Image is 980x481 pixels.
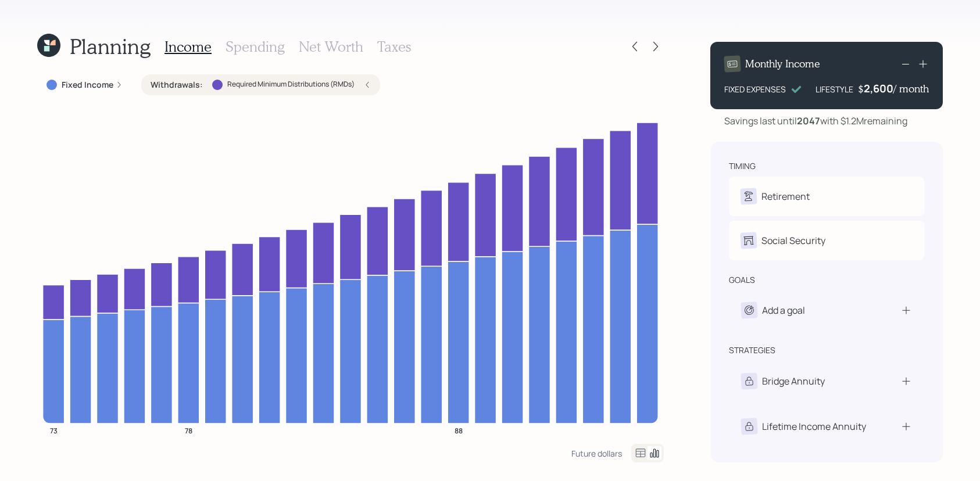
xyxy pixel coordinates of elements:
[226,38,285,55] h3: Spending
[729,274,755,286] div: goals
[70,34,151,59] h1: Planning
[816,83,853,95] div: LIFESTYLE
[455,425,463,435] tspan: 88
[761,189,810,203] div: Retirement
[745,58,820,70] h4: Monthly Income
[761,234,825,247] div: Social Security
[864,81,893,95] div: 2,600
[762,374,825,388] div: Bridge Annuity
[571,448,622,459] div: Future dollars
[377,38,411,55] h3: Taxes
[62,79,113,91] label: Fixed Income
[797,114,820,127] b: 2047
[893,82,929,95] h4: / month
[50,425,58,435] tspan: 73
[858,82,864,95] h4: $
[762,303,805,317] div: Add a goal
[729,160,756,172] div: timing
[724,114,907,128] div: Savings last until with $1.2M remaining
[299,38,363,55] h3: Net Worth
[762,419,866,433] div: Lifetime Income Annuity
[164,38,212,55] h3: Income
[724,83,786,95] div: FIXED EXPENSES
[151,79,203,91] label: Withdrawals :
[185,425,192,435] tspan: 78
[227,80,355,89] label: Required Minimum Distributions (RMDs)
[729,344,775,356] div: strategies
